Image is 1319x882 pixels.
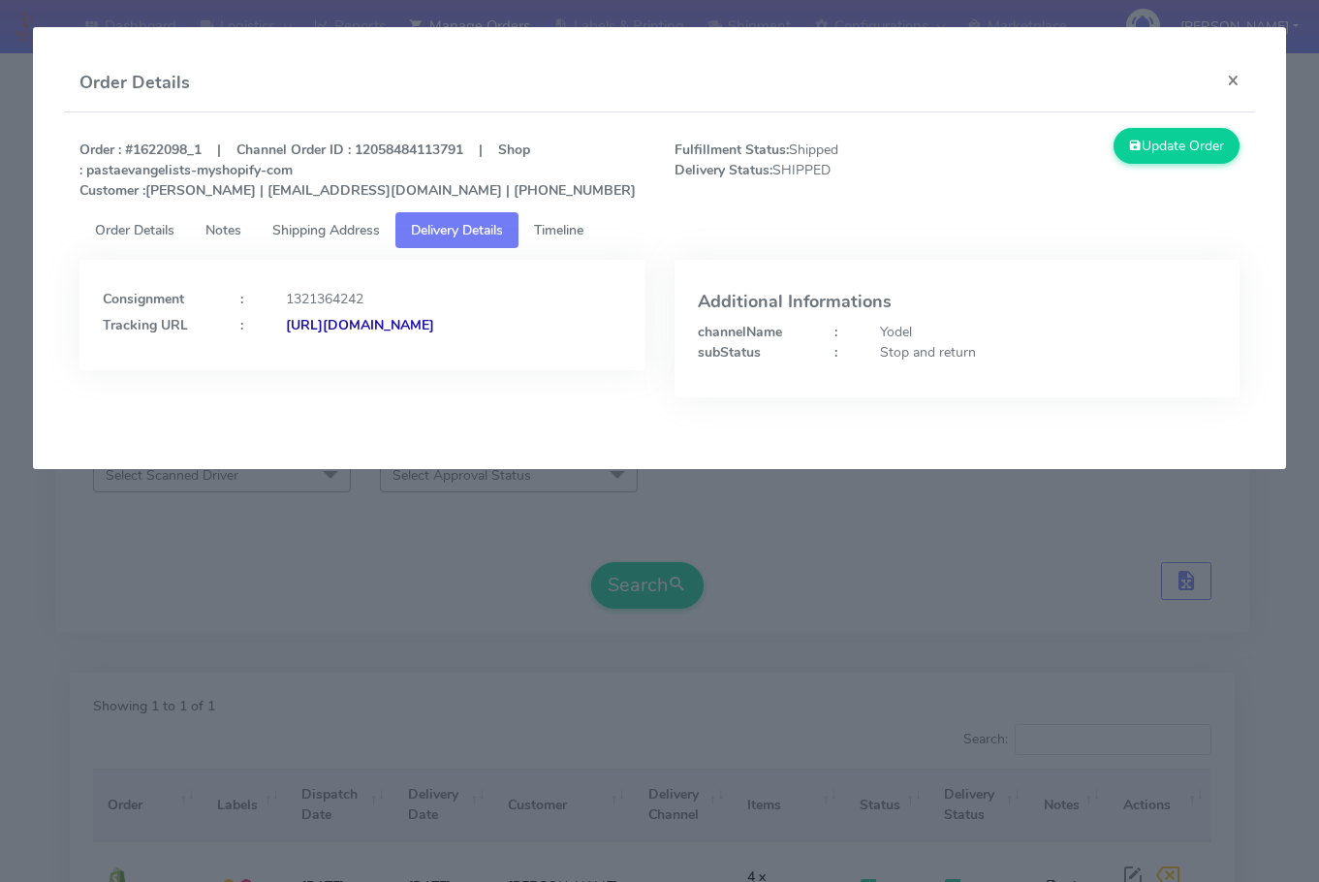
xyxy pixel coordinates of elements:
button: Close [1211,54,1255,106]
strong: : [834,323,837,341]
strong: : [834,343,837,362]
strong: : [240,316,243,334]
span: Shipping Address [272,221,380,239]
strong: Order : #1622098_1 | Channel Order ID : 12058484113791 | Shop : pastaevangelists-myshopify-com [P... [79,141,636,200]
span: Notes [205,221,241,239]
span: Shipped SHIPPED [660,140,958,201]
strong: Delivery Status: [675,161,772,179]
strong: Tracking URL [103,316,188,334]
div: 1321364242 [271,289,637,309]
strong: channelName [698,323,782,341]
strong: Customer : [79,181,145,200]
strong: subStatus [698,343,761,362]
strong: Consignment [103,290,184,308]
span: Delivery Details [411,221,503,239]
h4: Additional Informations [698,293,1216,312]
strong: [URL][DOMAIN_NAME] [286,316,434,334]
span: Timeline [534,221,583,239]
div: Yodel [865,322,1231,342]
span: Order Details [95,221,174,239]
h4: Order Details [79,70,190,96]
ul: Tabs [79,212,1239,248]
div: Stop and return [865,342,1231,362]
strong: : [240,290,243,308]
strong: Fulfillment Status: [675,141,789,159]
button: Update Order [1114,128,1240,164]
